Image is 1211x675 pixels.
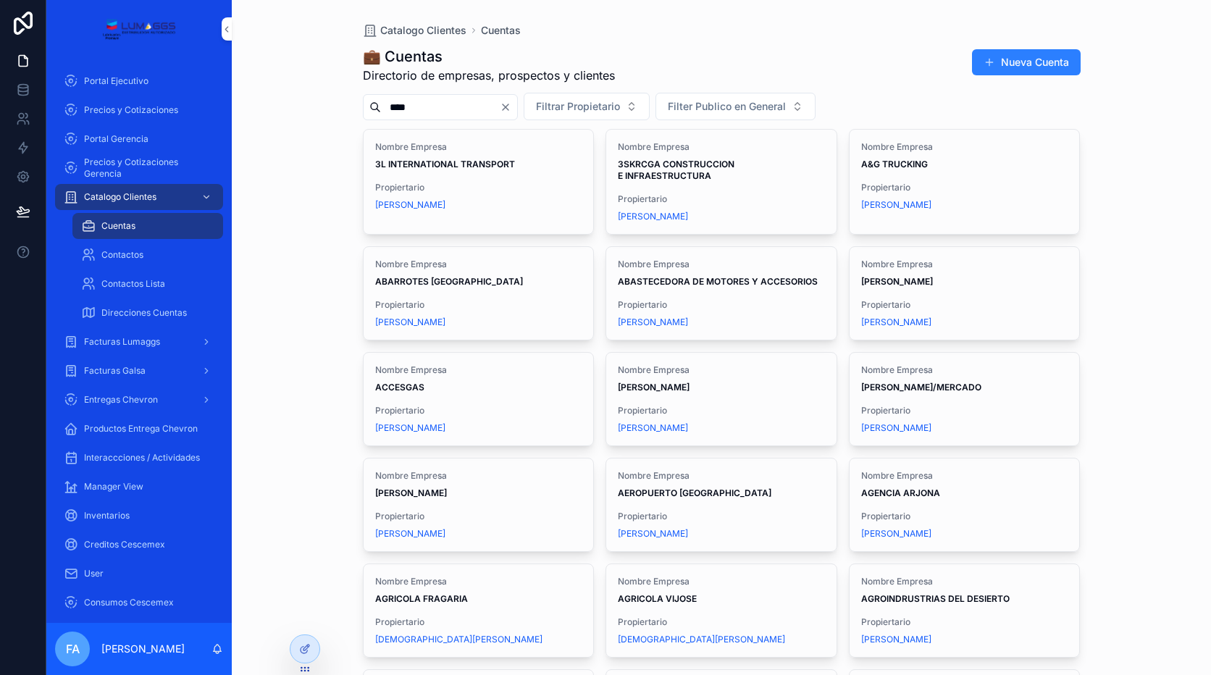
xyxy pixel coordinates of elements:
[84,336,160,348] span: Facturas Lumaggs
[55,532,223,558] a: Creditos Cescemex
[618,316,688,328] a: [PERSON_NAME]
[363,563,595,658] a: Nombre EmpresaAGRICOLA FRAGARIAPropiertario[DEMOGRAPHIC_DATA][PERSON_NAME]
[72,213,223,239] a: Cuentas
[618,405,825,416] span: Propiertario
[605,352,837,446] a: Nombre Empresa[PERSON_NAME]Propiertario[PERSON_NAME]
[84,568,104,579] span: User
[618,259,825,270] span: Nombre Empresa
[618,159,737,181] strong: 3SKRCGA CONSTRUCCION E INFRAESTRUCTURA
[55,561,223,587] a: User
[861,199,931,211] a: [PERSON_NAME]
[66,640,80,658] span: FA
[101,642,185,656] p: [PERSON_NAME]
[618,470,825,482] span: Nombre Empresa
[363,46,615,67] h1: 💼 Cuentas
[55,68,223,94] a: Portal Ejecutivo
[861,316,931,328] a: [PERSON_NAME]
[375,182,582,193] span: Propiertario
[618,211,688,222] a: [PERSON_NAME]
[524,93,650,120] button: Select Button
[618,364,825,376] span: Nombre Empresa
[618,576,825,587] span: Nombre Empresa
[618,634,785,645] a: [DEMOGRAPHIC_DATA][PERSON_NAME]
[849,352,1081,446] a: Nombre Empresa[PERSON_NAME]/MERCADOPropiertario[PERSON_NAME]
[618,276,818,287] strong: ABASTECEDORA DE MOTORES Y ACCESORIOS
[375,470,582,482] span: Nombre Empresa
[861,141,1068,153] span: Nombre Empresa
[375,364,582,376] span: Nombre Empresa
[861,528,931,540] span: [PERSON_NAME]
[375,316,445,328] a: [PERSON_NAME]
[375,159,515,169] strong: 3L INTERNATIONAL TRANSPORT
[84,156,209,180] span: Precios y Cotizaciones Gerencia
[84,481,143,492] span: Manager View
[618,141,825,153] span: Nombre Empresa
[72,242,223,268] a: Contactos
[618,382,690,393] strong: [PERSON_NAME]
[861,159,928,169] strong: A&G TRUCKING
[84,365,146,377] span: Facturas Galsa
[363,67,615,84] span: Directorio de empresas, prospectos y clientes
[861,593,1010,604] strong: AGROINDRUSTRIAS DEL DESIERTO
[861,182,1068,193] span: Propiertario
[375,528,445,540] span: [PERSON_NAME]
[72,300,223,326] a: Direcciones Cuentas
[861,616,1068,628] span: Propiertario
[375,141,582,153] span: Nombre Empresa
[72,271,223,297] a: Contactos Lista
[849,563,1081,658] a: Nombre EmpresaAGROINDRUSTRIAS DEL DESIERTOPropiertario[PERSON_NAME]
[55,358,223,384] a: Facturas Galsa
[375,616,582,628] span: Propiertario
[618,528,688,540] a: [PERSON_NAME]
[380,23,466,38] span: Catalogo Clientes
[375,422,445,434] span: [PERSON_NAME]
[605,458,837,552] a: Nombre EmpresaAEROPUERTO [GEOGRAPHIC_DATA]Propiertario[PERSON_NAME]
[618,616,825,628] span: Propiertario
[861,634,931,645] span: [PERSON_NAME]
[618,422,688,434] span: [PERSON_NAME]
[618,511,825,522] span: Propiertario
[861,422,931,434] a: [PERSON_NAME]
[55,416,223,442] a: Productos Entrega Chevron
[84,104,178,116] span: Precios y Cotizaciones
[363,23,466,38] a: Catalogo Clientes
[605,246,837,340] a: Nombre EmpresaABASTECEDORA DE MOTORES Y ACCESORIOSPropiertario[PERSON_NAME]
[363,458,595,552] a: Nombre Empresa[PERSON_NAME]Propiertario[PERSON_NAME]
[849,129,1081,235] a: Nombre EmpresaA&G TRUCKINGPropiertario[PERSON_NAME]
[101,307,187,319] span: Direcciones Cuentas
[84,597,174,608] span: Consumos Cescemex
[605,129,837,235] a: Nombre Empresa3SKRCGA CONSTRUCCION E INFRAESTRUCTURAPropiertario[PERSON_NAME]
[363,352,595,446] a: Nombre EmpresaACCESGASPropiertario[PERSON_NAME]
[84,452,200,464] span: Interaccciones / Actividades
[375,634,542,645] a: [DEMOGRAPHIC_DATA][PERSON_NAME]
[375,511,582,522] span: Propiertario
[84,75,148,87] span: Portal Ejecutivo
[55,155,223,181] a: Precios y Cotizaciones Gerencia
[55,445,223,471] a: Interaccciones / Actividades
[849,246,1081,340] a: Nombre Empresa[PERSON_NAME]Propiertario[PERSON_NAME]
[861,259,1068,270] span: Nombre Empresa
[55,184,223,210] a: Catalogo Clientes
[102,17,175,41] img: App logo
[55,474,223,500] a: Manager View
[84,133,148,145] span: Portal Gerencia
[861,470,1068,482] span: Nombre Empresa
[605,563,837,658] a: Nombre EmpresaAGRICOLA VIJOSEPropiertario[DEMOGRAPHIC_DATA][PERSON_NAME]
[375,593,468,604] strong: AGRICOLA FRAGARIA
[101,249,143,261] span: Contactos
[861,299,1068,311] span: Propiertario
[481,23,521,38] span: Cuentas
[861,487,940,498] strong: AGENCIA ARJONA
[363,246,595,340] a: Nombre EmpresaABARROTES [GEOGRAPHIC_DATA]Propiertario[PERSON_NAME]
[618,593,697,604] strong: AGRICOLA VIJOSE
[972,49,1081,75] button: Nueva Cuenta
[84,191,156,203] span: Catalogo Clientes
[861,382,981,393] strong: [PERSON_NAME]/MERCADO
